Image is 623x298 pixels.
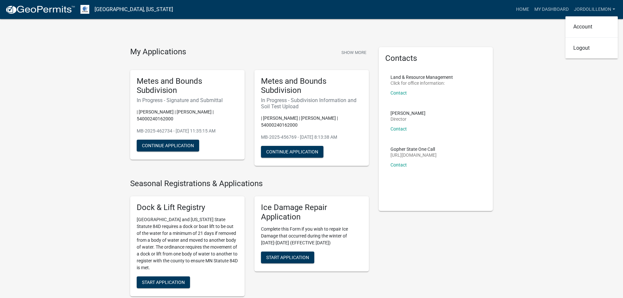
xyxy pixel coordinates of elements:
p: MB-2025-462734 - [DATE] 11:35:15 AM [137,128,238,134]
img: Otter Tail County, Minnesota [80,5,89,14]
p: [PERSON_NAME] [390,111,425,115]
div: jordolillemon [565,16,618,59]
button: Show More [339,47,369,58]
h4: Seasonal Registrations & Applications [130,179,369,188]
button: Start Application [137,276,190,288]
p: | [PERSON_NAME] | [PERSON_NAME] | 54000240162000 [137,109,238,122]
button: Continue Application [137,140,199,151]
p: Land & Resource Management [390,75,453,79]
a: jordolillemon [571,3,618,16]
h5: Metes and Bounds Subdivision [137,77,238,96]
a: My Dashboard [532,3,571,16]
a: Contact [390,90,407,96]
h5: Contacts [385,54,487,63]
a: Home [513,3,532,16]
a: [GEOGRAPHIC_DATA], [US_STATE] [95,4,173,15]
a: Account [565,19,618,35]
a: Contact [390,126,407,131]
p: Complete this Form if you wish to repair Ice Damage that occurred during the winter of [DATE]-[DA... [261,226,362,246]
p: [GEOGRAPHIC_DATA] and [US_STATE] State Statute 84D requires a dock or boat lift to be out of the ... [137,216,238,271]
h5: Metes and Bounds Subdivision [261,77,362,96]
a: Logout [565,40,618,56]
p: Gopher State One Call [390,147,437,151]
a: Contact [390,162,407,167]
p: MB-2025-456769 - [DATE] 8:13:38 AM [261,134,362,141]
h6: In Progress - Signature and Submittal [137,97,238,103]
span: Start Application [142,280,185,285]
button: Start Application [261,252,314,263]
button: Continue Application [261,146,323,158]
h5: Dock & Lift Registry [137,203,238,212]
span: Start Application [266,254,309,260]
p: | [PERSON_NAME] | [PERSON_NAME] | 54000240162000 [261,115,362,129]
h5: Ice Damage Repair Application [261,203,362,222]
p: Click for office information: [390,81,453,85]
p: Director [390,117,425,121]
h4: My Applications [130,47,186,57]
h6: In Progress - Subdivision Information and Soil Test Upload [261,97,362,110]
p: [URL][DOMAIN_NAME] [390,153,437,157]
